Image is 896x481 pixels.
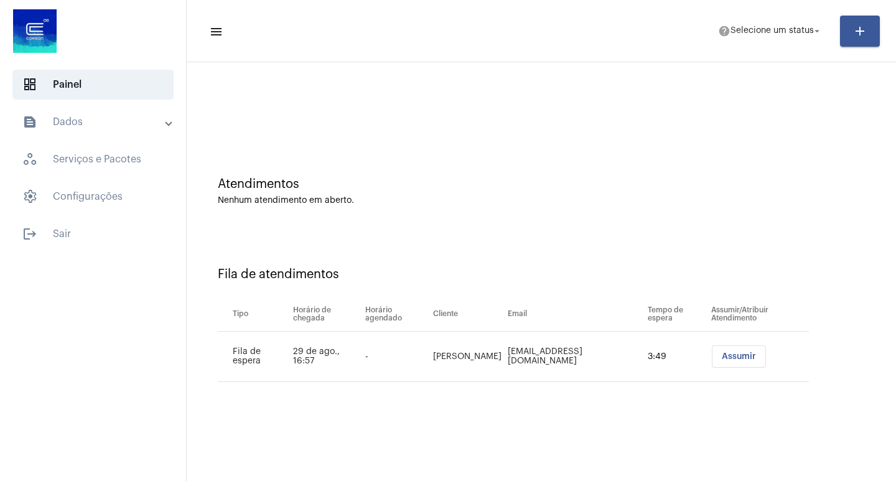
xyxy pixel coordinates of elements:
img: d4669ae0-8c07-2337-4f67-34b0df7f5ae4.jpeg [10,6,60,56]
td: 29 de ago., 16:57 [290,332,362,382]
span: Selecione um status [730,27,814,35]
span: Serviços e Pacotes [12,144,174,174]
th: Horário agendado [362,297,430,332]
mat-icon: add [852,24,867,39]
mat-chip-list: selection [711,345,809,368]
span: Assumir [722,352,756,361]
td: - [362,332,430,382]
span: sidenav icon [22,152,37,167]
mat-icon: arrow_drop_down [811,26,823,37]
div: Atendimentos [218,177,865,191]
td: 3:49 [645,332,708,382]
th: Cliente [430,297,505,332]
span: Painel [12,70,174,100]
mat-expansion-panel-header: sidenav iconDados [7,107,186,137]
mat-icon: sidenav icon [209,24,222,39]
th: Email [505,297,645,332]
button: Assumir [712,345,766,368]
th: Horário de chegada [290,297,362,332]
span: sidenav icon [22,189,37,204]
mat-icon: sidenav icon [22,114,37,129]
span: Configurações [12,182,174,212]
span: Sair [12,219,174,249]
mat-icon: help [718,25,730,37]
mat-panel-title: Dados [22,114,166,129]
div: Nenhum atendimento em aberto. [218,196,865,205]
div: Fila de atendimentos [218,268,865,281]
mat-icon: sidenav icon [22,226,37,241]
td: Fila de espera [218,332,290,382]
td: [EMAIL_ADDRESS][DOMAIN_NAME] [505,332,645,382]
span: sidenav icon [22,77,37,92]
td: [PERSON_NAME] [430,332,505,382]
th: Assumir/Atribuir Atendimento [708,297,809,332]
button: Selecione um status [711,19,830,44]
th: Tipo [218,297,290,332]
th: Tempo de espera [645,297,708,332]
